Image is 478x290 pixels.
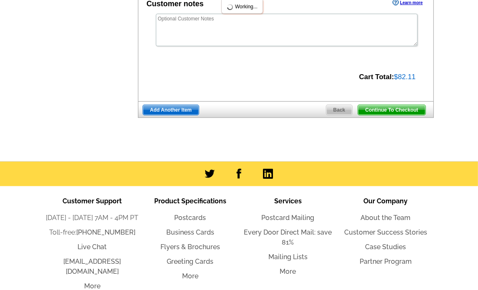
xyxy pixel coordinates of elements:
[84,282,100,290] a: More
[78,243,107,251] a: Live Chat
[360,257,412,265] a: Partner Program
[43,213,141,223] li: [DATE] - [DATE] 7AM - 4PM PT
[143,105,199,115] a: Add Another Item
[280,267,296,275] a: More
[76,228,135,236] a: [PHONE_NUMBER]
[394,73,416,81] span: $82.11
[167,257,213,265] a: Greeting Cards
[166,228,214,236] a: Business Cards
[344,228,427,236] a: Customer Success Stories
[63,257,121,275] a: [EMAIL_ADDRESS][DOMAIN_NAME]
[364,197,408,205] span: Our Company
[358,105,425,115] span: Continue To Checkout
[244,228,332,246] a: Every Door Direct Mail: save 81%
[261,214,314,222] a: Postcard Mailing
[268,253,308,261] a: Mailing Lists
[326,105,353,115] span: Back
[63,197,122,205] span: Customer Support
[174,214,206,222] a: Postcards
[365,243,406,251] a: Case Studies
[274,197,302,205] span: Services
[182,272,198,280] a: More
[143,105,199,115] span: Add Another Item
[154,197,226,205] span: Product Specifications
[361,214,411,222] a: About the Team
[227,4,233,10] img: loading...
[359,73,394,81] strong: Cart Total:
[326,105,353,115] a: Back
[160,243,220,251] a: Flyers & Brochures
[43,227,141,237] li: Toll-free:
